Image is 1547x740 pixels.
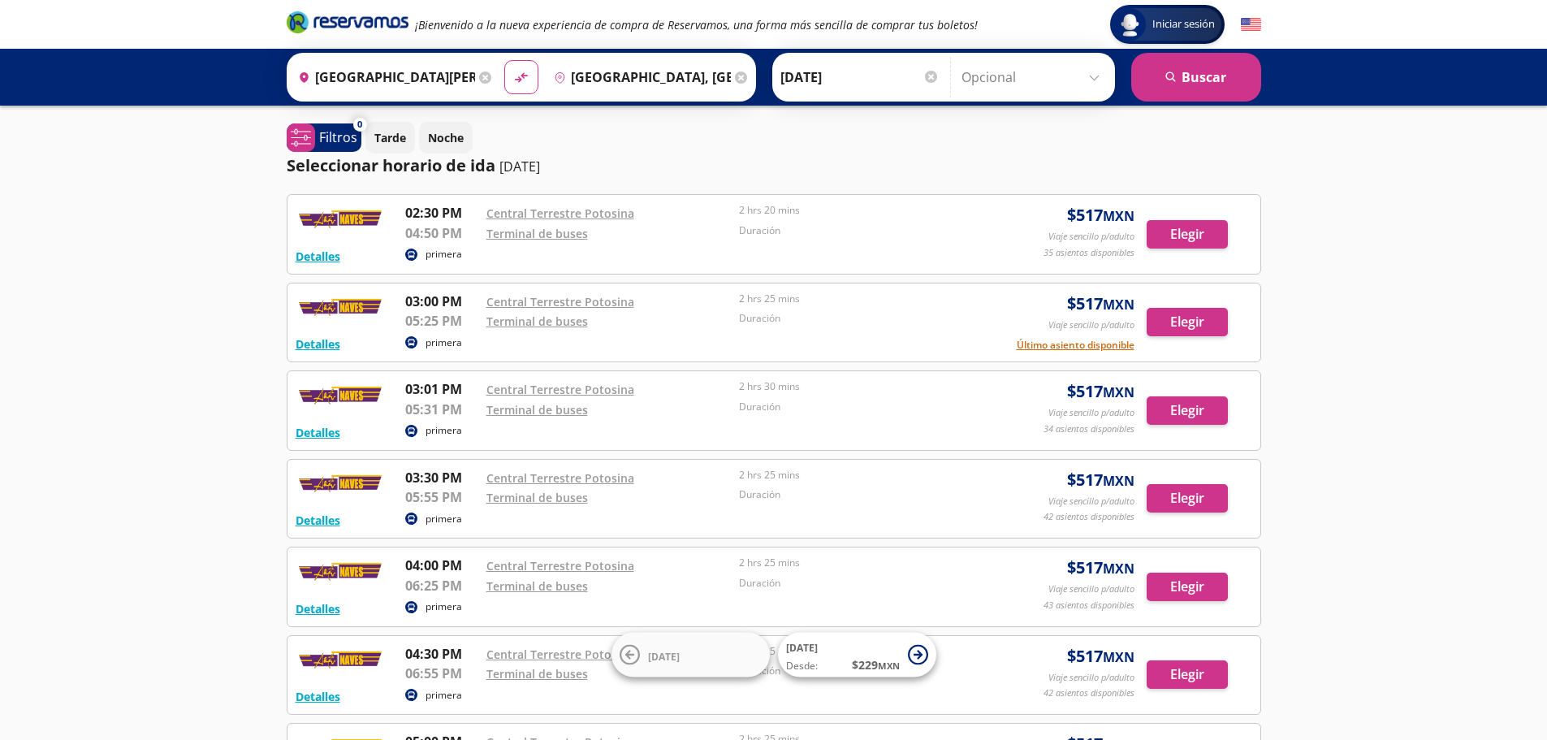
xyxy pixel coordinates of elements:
button: Elegir [1147,573,1228,601]
a: Terminal de buses [486,666,588,682]
p: 03:30 PM [405,468,478,487]
a: Central Terrestre Potosina [486,294,634,309]
small: MXN [1103,472,1134,490]
a: Terminal de buses [486,402,588,418]
p: 05:31 PM [405,400,478,419]
small: MXN [1103,207,1134,225]
button: English [1241,15,1261,35]
p: 34 asientos disponibles [1044,422,1134,436]
a: Terminal de buses [486,314,588,329]
p: 06:55 PM [405,664,478,683]
a: Central Terrestre Potosina [486,206,634,221]
p: Viaje sencillo p/adulto [1048,582,1134,596]
p: Noche [428,129,464,146]
p: primera [426,688,462,703]
button: Detalles [296,600,340,617]
input: Buscar Destino [547,57,731,97]
a: Central Terrestre Potosina [486,647,634,662]
p: 2 hrs 20 mins [739,203,984,218]
button: Buscar [1131,53,1261,102]
a: Central Terrestre Potosina [486,470,634,486]
small: MXN [878,660,900,672]
p: Duración [739,311,984,326]
small: MXN [1103,383,1134,401]
button: Detalles [296,335,340,353]
em: ¡Bienvenido a la nueva experiencia de compra de Reservamos, una forma más sencilla de comprar tus... [415,17,978,32]
a: Central Terrestre Potosina [486,558,634,573]
span: [DATE] [786,641,818,655]
button: [DATE] [611,633,770,677]
input: Elegir Fecha [780,57,940,97]
i: Brand Logo [287,10,408,34]
p: Viaje sencillo p/adulto [1048,230,1134,244]
span: Iniciar sesión [1146,16,1221,32]
img: RESERVAMOS [296,292,385,324]
span: 0 [357,118,362,132]
p: 04:30 PM [405,644,478,664]
p: [DATE] [499,157,540,176]
a: Terminal de buses [486,226,588,241]
a: Brand Logo [287,10,408,39]
p: 03:01 PM [405,379,478,399]
span: $ 229 [852,656,900,673]
p: Seleccionar horario de ida [287,154,495,178]
p: Duración [739,576,984,591]
a: Terminal de buses [486,578,588,594]
p: 05:25 PM [405,311,478,331]
p: 2 hrs 30 mins [739,379,984,394]
p: 35 asientos disponibles [1044,246,1134,260]
p: primera [426,512,462,526]
p: Viaje sencillo p/adulto [1048,671,1134,685]
input: Buscar Origen [292,57,475,97]
p: 43 asientos disponibles [1044,599,1134,612]
button: Elegir [1147,220,1228,249]
button: Elegir [1147,308,1228,336]
button: Noche [419,122,473,154]
span: $ 517 [1067,203,1134,227]
button: Detalles [296,424,340,441]
img: RESERVAMOS [296,468,385,500]
p: primera [426,335,462,350]
button: Elegir [1147,484,1228,513]
small: MXN [1103,648,1134,666]
a: Terminal de buses [486,490,588,505]
img: RESERVAMOS [296,379,385,412]
button: Último asiento disponible [1017,338,1134,353]
p: Duración [739,487,984,502]
img: RESERVAMOS [296,203,385,236]
p: primera [426,247,462,262]
small: MXN [1103,560,1134,578]
p: 05:55 PM [405,487,478,507]
p: 04:50 PM [405,223,478,243]
p: 42 asientos disponibles [1044,686,1134,700]
button: Elegir [1147,660,1228,689]
button: Tarde [365,122,415,154]
p: 2 hrs 25 mins [739,556,984,570]
p: 06:25 PM [405,576,478,595]
p: 02:30 PM [405,203,478,223]
p: primera [426,423,462,438]
img: RESERVAMOS [296,556,385,588]
p: Viaje sencillo p/adulto [1048,495,1134,508]
button: Elegir [1147,396,1228,425]
button: Detalles [296,512,340,529]
span: [DATE] [648,649,680,663]
img: RESERVAMOS [296,644,385,677]
p: Filtros [319,128,357,147]
small: MXN [1103,296,1134,314]
p: Tarde [374,129,406,146]
p: 2 hrs 25 mins [739,468,984,483]
input: Opcional [961,57,1107,97]
span: $ 517 [1067,644,1134,669]
p: 2 hrs 25 mins [739,292,984,306]
span: $ 517 [1067,556,1134,580]
button: [DATE]Desde:$229MXN [778,633,936,677]
button: 0Filtros [287,123,361,152]
p: Viaje sencillo p/adulto [1048,406,1134,420]
p: Duración [739,223,984,238]
p: 42 asientos disponibles [1044,510,1134,524]
span: $ 517 [1067,292,1134,316]
span: $ 517 [1067,379,1134,404]
p: Duración [739,400,984,414]
p: Viaje sencillo p/adulto [1048,318,1134,332]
